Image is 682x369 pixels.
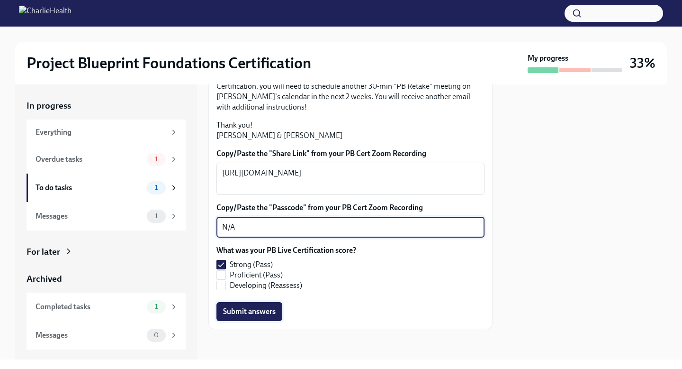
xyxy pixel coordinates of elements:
[222,221,479,233] textarea: N/A
[27,202,186,231] a: Messages1
[19,6,72,21] img: CharlieHealth
[36,183,143,193] div: To do tasks
[36,154,143,165] div: Overdue tasks
[27,145,186,174] a: Overdue tasks1
[27,174,186,202] a: To do tasks1
[36,302,143,312] div: Completed tasks
[148,332,164,339] span: 0
[36,211,143,221] div: Messages
[27,100,186,112] a: In progress
[27,246,60,258] div: For later
[528,53,568,64] strong: My progress
[27,120,186,145] a: Everything
[216,120,485,141] p: Thank you! [PERSON_NAME] & [PERSON_NAME]
[230,259,273,270] span: Strong (Pass)
[216,203,485,213] label: Copy/Paste the "Passcode" from your PB Cert Zoom Recording
[36,330,143,341] div: Messages
[27,273,186,285] a: Archived
[216,245,356,256] label: What was your PB Live Certification score?
[27,321,186,350] a: Messages0
[36,127,166,138] div: Everything
[27,293,186,321] a: Completed tasks1
[222,167,479,190] textarea: [URL][DOMAIN_NAME]
[149,184,163,191] span: 1
[216,60,485,112] p: Note: if you received a "Developing (Reasses)" score, don't get disheartened--this process is mea...
[230,280,302,291] span: Developing (Reassess)
[149,156,163,163] span: 1
[230,270,283,280] span: Proficient (Pass)
[27,246,186,258] a: For later
[149,212,163,220] span: 1
[216,148,485,159] label: Copy/Paste the "Share Link" from your PB Cert Zoom Recording
[149,303,163,310] span: 1
[223,307,276,316] span: Submit answers
[27,54,311,73] h2: Project Blueprint Foundations Certification
[216,302,282,321] button: Submit answers
[630,55,655,72] h3: 33%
